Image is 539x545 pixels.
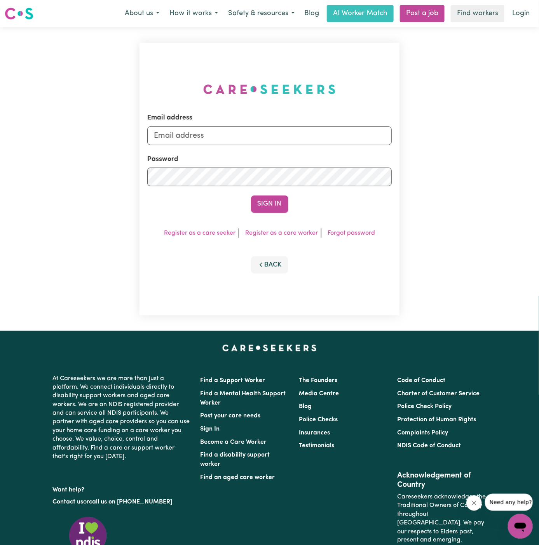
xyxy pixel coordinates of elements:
a: AI Worker Match [327,5,394,22]
a: Register as a care worker [245,230,318,236]
h2: Acknowledgement of Country [397,471,486,490]
a: call us on [PHONE_NUMBER] [89,499,173,505]
a: Post your care needs [201,413,261,419]
button: Safety & resources [223,5,300,22]
a: The Founders [299,377,337,384]
a: Blog [299,403,312,410]
a: Blog [300,5,324,22]
a: Complaints Policy [397,430,448,436]
iframe: Close message [466,495,482,511]
a: Find a Mental Health Support Worker [201,391,286,406]
a: Find an aged care worker [201,474,275,481]
a: Insurances [299,430,330,436]
a: Careseekers logo [5,5,33,22]
a: Register as a care seeker [164,230,235,236]
a: Post a job [400,5,445,22]
button: About us [120,5,164,22]
a: Police Check Policy [397,403,452,410]
a: Police Checks [299,417,338,423]
p: At Careseekers we are more than just a platform. We connect individuals directly to disability su... [53,371,191,464]
img: Careseekers logo [5,7,33,21]
a: Login [508,5,534,22]
button: Sign In [251,196,288,213]
a: Contact us [53,499,84,505]
a: Careseekers home page [222,345,317,351]
a: Code of Conduct [397,377,445,384]
a: Protection of Human Rights [397,417,476,423]
a: Testimonials [299,443,334,449]
a: Find workers [451,5,504,22]
iframe: Button to launch messaging window [508,514,533,539]
button: Back [251,256,288,273]
button: How it works [164,5,223,22]
a: Find a disability support worker [201,452,270,467]
label: Email address [147,113,192,123]
iframe: Message from company [485,494,533,511]
label: Password [147,154,178,164]
a: Forgot password [328,230,375,236]
a: NDIS Code of Conduct [397,443,461,449]
input: Email address [147,126,392,145]
p: or [53,495,191,509]
a: Become a Care Worker [201,439,267,445]
a: Find a Support Worker [201,377,265,384]
a: Charter of Customer Service [397,391,480,397]
a: Media Centre [299,391,339,397]
p: Want help? [53,483,191,494]
a: Sign In [201,426,220,432]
